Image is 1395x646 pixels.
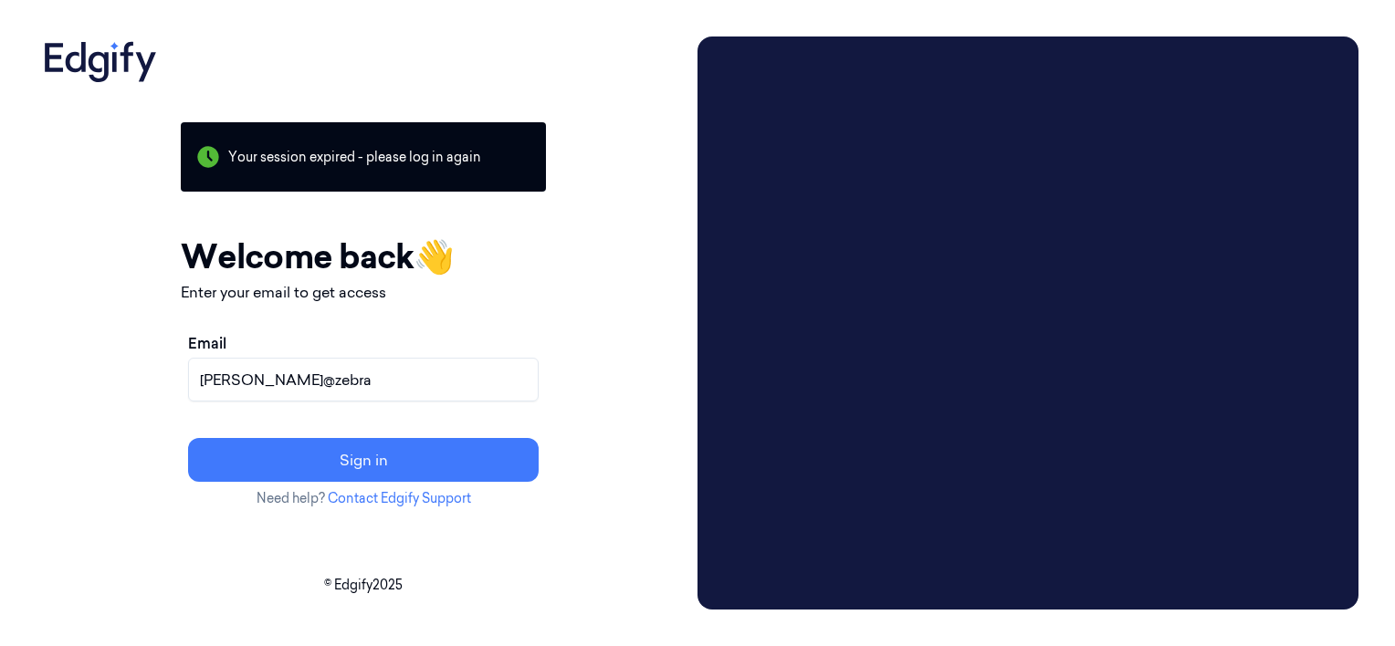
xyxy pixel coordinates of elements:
[188,332,226,354] label: Email
[328,490,471,506] a: Contact Edgify Support
[181,281,546,303] p: Enter your email to get access
[37,576,690,595] p: © Edgify 2025
[181,122,546,192] div: Your session expired - please log in again
[181,489,546,508] p: Need help?
[181,232,546,281] h1: Welcome back 👋
[188,438,539,482] button: Sign in
[188,358,539,401] input: name@example.com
